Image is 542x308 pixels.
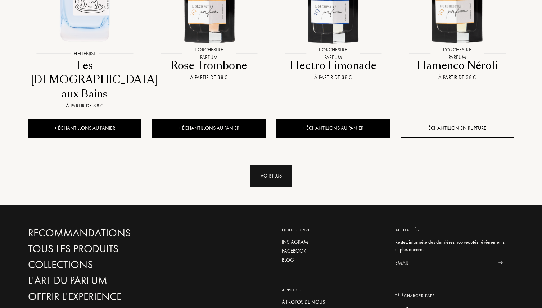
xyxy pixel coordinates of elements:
div: À partir de 38 € [155,74,263,81]
div: Voir plus [250,165,292,187]
a: Offrir l'experience [28,290,183,303]
a: Instagram [282,238,384,246]
a: Facebook [282,247,384,255]
a: Collections [28,258,183,271]
div: Actualités [395,227,509,233]
div: Télécharger L’app [395,293,509,299]
div: Échantillon en rupture [401,119,514,138]
a: Tous les produits [28,243,183,255]
div: À partir de 38 € [31,102,139,110]
div: Restez informé.e des dernières nouveautés, évènements et plus encore. [395,238,509,253]
a: L'Art du Parfum [28,274,183,287]
div: À partir de 38 € [279,74,387,81]
a: Recommandations [28,227,183,239]
div: Les [DEMOGRAPHIC_DATA] aux Bains [31,59,139,101]
a: Blog [282,256,384,264]
div: A propos [282,287,384,293]
a: À propos de nous [282,298,384,306]
div: + Échantillons au panier [152,119,266,138]
div: Nous suivre [282,227,384,233]
div: À partir de 38 € [403,74,511,81]
input: Email [395,255,492,271]
img: news_send.svg [498,261,503,265]
div: + Échantillons au panier [276,119,390,138]
div: + Échantillons au panier [28,119,141,138]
